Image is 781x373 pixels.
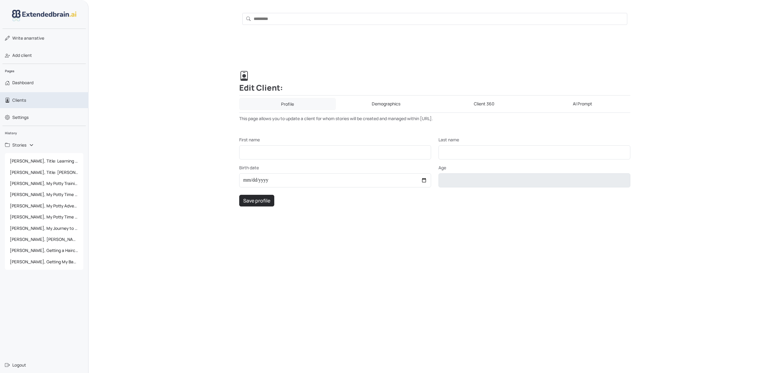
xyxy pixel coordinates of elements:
a: [PERSON_NAME], My Potty Training Adventure [5,178,83,189]
span: [PERSON_NAME], My Potty Time Story [7,211,81,222]
a: Client 360 [436,98,532,110]
span: [PERSON_NAME], My Potty Time Adventure [7,189,81,200]
span: [PERSON_NAME], My Journey to Getting a Dental Crown [7,223,81,234]
label: Last name [438,136,459,143]
a: [PERSON_NAME], Title: Learning to Use the Potty [5,155,83,167]
p: This page allows you to update a client for whom stories will be created and managed within [URL]. [239,115,630,122]
span: Write a [12,35,26,41]
span: [PERSON_NAME], My Potty Adventure [7,200,81,211]
button: Save profile [239,195,274,206]
h2: Edit Client: [239,71,630,96]
a: [PERSON_NAME], My Potty Time Story [5,211,83,222]
span: [PERSON_NAME], Title: Learning to Use the Potty [7,155,81,167]
span: [PERSON_NAME], [PERSON_NAME]'s Haircut Adventure at [PERSON_NAME] [7,234,81,245]
span: [PERSON_NAME], Getting a Haircut at [PERSON_NAME] [7,245,81,256]
label: First name [239,136,260,143]
span: Stories [12,142,26,148]
span: Add client [12,52,32,58]
a: [PERSON_NAME], [PERSON_NAME]'s Haircut Adventure at [PERSON_NAME] [5,234,83,245]
a: [PERSON_NAME], My Journey to Getting a Dental Crown [5,223,83,234]
a: [PERSON_NAME], My Potty Time Adventure [5,189,83,200]
span: Settings [12,114,29,120]
span: [PERSON_NAME], Getting My Bangs Trimmed at [PERSON_NAME] [7,256,81,267]
span: narrative [12,35,44,41]
span: Dashboard [12,80,34,86]
a: [PERSON_NAME], Getting My Bangs Trimmed at [PERSON_NAME] [5,256,83,267]
label: Birth date [239,164,259,171]
a: [PERSON_NAME], Getting a Haircut at [PERSON_NAME] [5,245,83,256]
img: logo [12,10,77,21]
a: Demographics [338,98,434,110]
a: [PERSON_NAME], My Potty Adventure [5,200,83,211]
span: [PERSON_NAME], My Potty Training Adventure [7,178,81,189]
span: Clients [12,97,26,103]
a: AI Prompt [535,98,631,110]
span: Logout [12,362,26,368]
label: Age [438,164,446,171]
span: [PERSON_NAME], Title: [PERSON_NAME]'s Change of Plans [7,167,81,178]
a: [PERSON_NAME], Title: [PERSON_NAME]'s Change of Plans [5,167,83,178]
a: Profile [239,98,336,110]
